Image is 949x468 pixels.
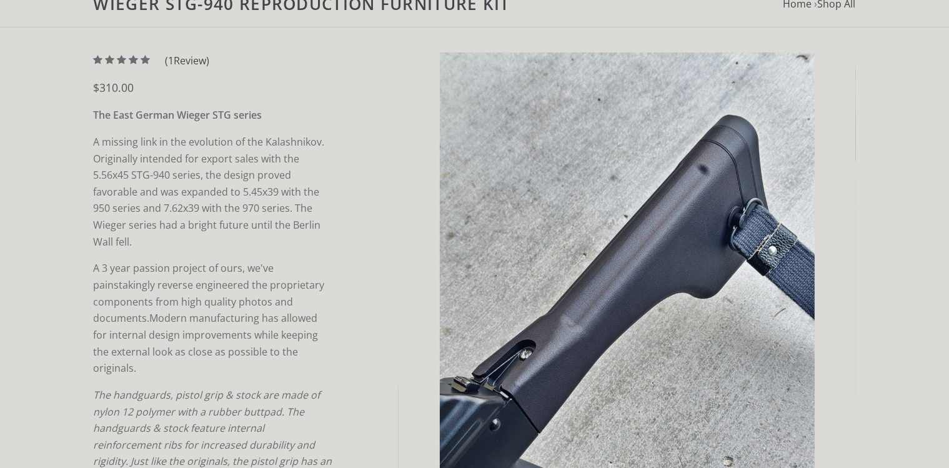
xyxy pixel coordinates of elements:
[94,260,333,376] p: A 3 year passion project of ours, we've painstakingly reverse engineered the proprietary componen...
[94,134,333,250] p: A missing link in the evolution of the Kalashnikov. Originally intended for export sales with the...
[94,54,210,67] a: (1Review)
[166,52,210,69] span: ( Review)
[94,80,134,95] span: $310.00
[94,311,319,375] span: Modern manufacturing has allowed for internal design improvements while keeping the external look...
[169,54,174,67] span: 1
[94,108,262,122] strong: The East German Wieger STG series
